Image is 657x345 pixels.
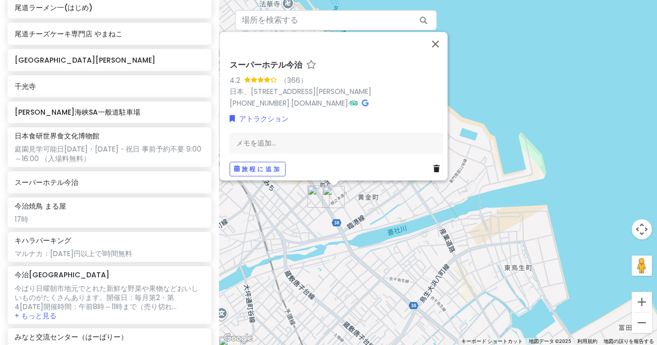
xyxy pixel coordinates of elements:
[235,10,437,30] input: 場所を検索する
[632,256,652,276] button: 地図上にペグマンを落として、ストリートビューを開きます
[15,131,99,141] font: 日本食研世界食文化博物館
[15,55,155,65] font: [GEOGRAPHIC_DATA][PERSON_NAME]
[15,201,66,211] font: 今治焼鳥 まる屋
[43,302,177,312] font: 開催時間：午前8時～11時まで（売り切れ...
[15,81,36,91] font: 千光寺
[307,185,330,208] div: 今治焼鳥 まる屋
[15,144,201,163] font: [DATE]・[DATE]・祝日 事前予約不要 9:00～16:00 （入場料無料）
[290,98,291,108] font: ·
[222,332,255,345] a: Google マップでこの地域を開きます（新しいウィンドウが開きます）
[230,98,290,108] a: [PHONE_NUMBER]
[15,332,128,342] font: みなと交流センター（はーばりー）
[230,75,240,85] font: 4.2
[242,164,282,173] font: 旅程に追加
[15,144,64,154] font: 庭園見学可能日
[604,338,654,344] a: 地図の誤りを報告する
[322,186,345,208] div: スーパーホテル今治
[236,138,276,148] font: メモを追加...
[632,292,652,312] button: ズームイン
[15,270,109,280] font: 今治[GEOGRAPHIC_DATA]
[15,29,123,39] font: 尾道チーズケーキ専門店 やまねこ
[15,292,174,312] font: 開催日：毎月第2・第4[DATE]
[350,100,358,107] i: トリップアドバイザー
[632,313,652,333] button: ズームアウト
[15,235,71,245] font: キハラパーキング
[230,113,289,124] a: アトラクション
[15,283,198,303] font: 今ばり日曜朝市地元でとれた新鮮な野菜や果物などおいしいものがたくさんあります。
[461,338,523,345] button: キーボード反対
[280,75,307,85] font: （366）
[632,219,652,239] button: 地図のカメラ コントロール
[15,311,57,321] font: + もっと見る
[362,100,368,107] i: Googleマップ
[15,107,140,117] font: [PERSON_NAME]海峡SA一般道駐車場
[291,98,348,108] a: [DOMAIN_NAME]
[230,59,302,71] font: スーパーホテル今治
[239,114,289,124] font: アトラクション
[529,338,571,344] font: 地図データ ©2025
[15,311,57,320] button: + もっと見る
[230,162,286,176] button: 旅程に追加
[230,86,371,96] a: 日本、[STREET_ADDRESS][PERSON_NAME]
[222,332,255,345] img: グーグル
[15,3,92,13] font: 尾道ラーメン一(はじめ)
[423,32,448,56] button: 閉じる
[15,214,28,224] font: 17時
[433,163,444,174] a: 場所を削除
[15,177,78,187] font: スーパーホテル今治
[15,249,132,259] font: マルナカ：[DATE]円以上で1時間無料
[306,60,316,71] a: スタープレイス
[577,338,597,344] a: 利用規約
[348,98,350,108] font: ·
